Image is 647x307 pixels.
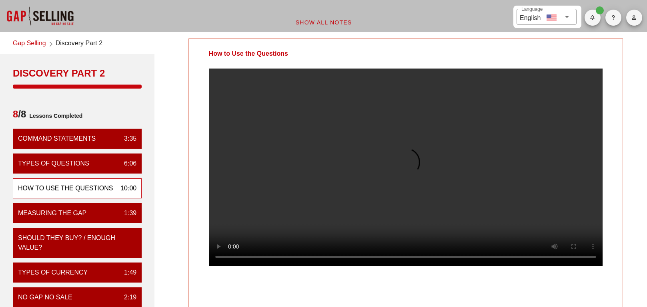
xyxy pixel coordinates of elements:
div: Types of Currency [18,268,88,277]
span: Show All Notes [295,19,352,26]
div: 1:49 [118,268,136,277]
div: No Gap No Sale [18,293,72,302]
span: Lessons Completed [26,108,82,124]
div: How to Use the Questions [18,184,113,193]
button: Show All Notes [289,15,359,30]
div: How to Use the Questions [189,39,308,69]
div: 10:00 [114,184,136,193]
div: LanguageEnglish [517,9,577,25]
div: Measuring the Gap [18,208,86,218]
label: Language [521,6,543,12]
div: 2:19 [118,293,136,302]
div: 1:39 [118,208,136,218]
span: Badge [596,6,604,14]
a: Gap Selling [13,38,46,49]
span: /8 [13,108,26,124]
div: 3:35 [118,134,136,143]
div: Types of Questions [18,159,89,168]
div: Should They Buy? / enough value? [18,233,130,252]
div: Discovery Part 2 [13,67,142,80]
span: 8 [13,109,18,119]
div: English [520,11,541,23]
span: Discovery Part 2 [56,38,102,49]
div: Command Statements [18,134,96,143]
div: 6:06 [118,159,136,168]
